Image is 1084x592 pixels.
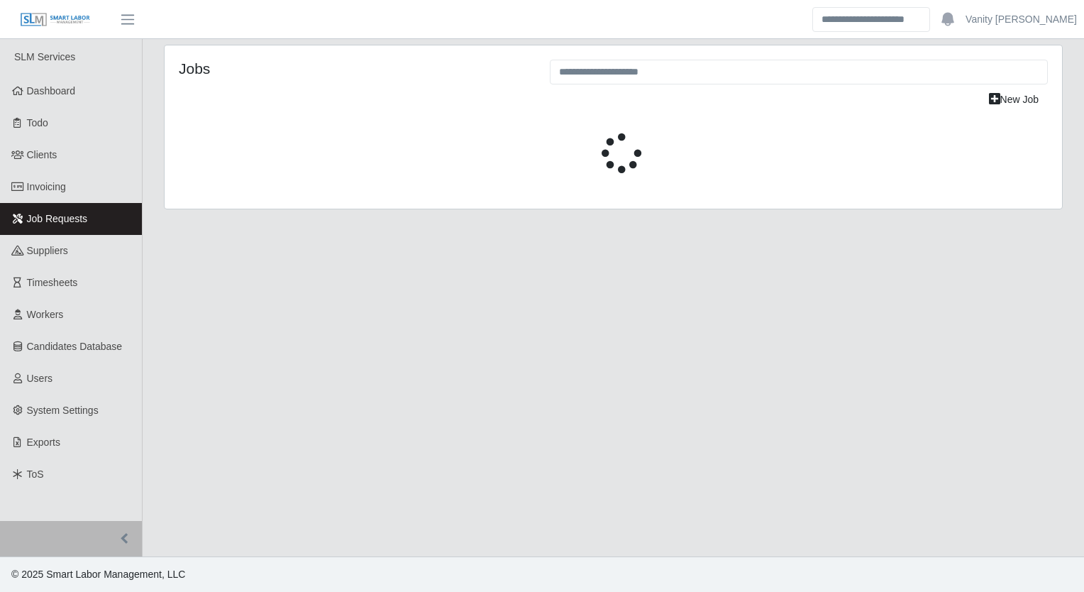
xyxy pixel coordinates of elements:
span: Dashboard [27,85,76,97]
span: Exports [27,437,60,448]
span: ToS [27,468,44,480]
img: SLM Logo [20,12,91,28]
h4: Jobs [179,60,529,77]
span: Todo [27,117,48,128]
a: Vanity [PERSON_NAME] [966,12,1077,27]
span: Invoicing [27,181,66,192]
span: System Settings [27,405,99,416]
span: Job Requests [27,213,88,224]
span: SLM Services [14,51,75,62]
span: Suppliers [27,245,68,256]
span: Users [27,373,53,384]
span: © 2025 Smart Labor Management, LLC [11,569,185,580]
input: Search [812,7,930,32]
span: Clients [27,149,57,160]
span: Candidates Database [27,341,123,352]
a: New Job [980,87,1048,112]
span: Workers [27,309,64,320]
span: Timesheets [27,277,78,288]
